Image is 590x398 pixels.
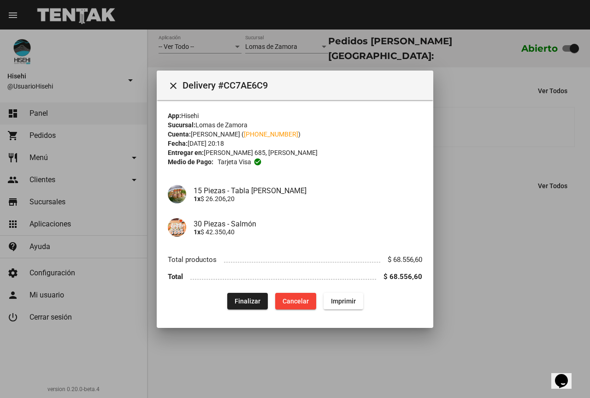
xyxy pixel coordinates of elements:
[168,80,179,91] mat-icon: Cerrar
[551,361,581,389] iframe: chat widget
[168,149,204,156] strong: Entregar en:
[275,292,316,309] button: Cancelar
[194,228,201,235] b: 1x
[194,219,422,228] h4: 30 Piezas - Salmón
[168,120,422,130] div: Lomas de Zamora
[168,218,186,237] img: 7b16739f-f524-49c1-bb1b-a60cff6b7858.jpg
[168,185,186,203] img: 33fda14d-fbbd-4a4e-9c3b-875ae0c8d1cc.jpg
[254,158,262,166] mat-icon: check_circle
[194,195,201,202] b: 1x
[218,157,251,166] span: Tarjeta visa
[324,292,363,309] button: Imprimir
[168,111,422,120] div: Hisehi
[168,130,422,139] div: [PERSON_NAME] ( )
[194,186,422,195] h4: 15 Piezas - Tabla [PERSON_NAME]
[168,251,422,268] li: Total productos $ 68.556,60
[331,297,356,304] span: Imprimir
[283,297,309,304] span: Cancelar
[168,121,195,129] strong: Sucursal:
[168,139,422,148] div: [DATE] 20:18
[168,131,191,138] strong: Cuenta:
[164,76,183,95] button: Cerrar
[194,228,422,235] p: $ 42.350,40
[168,140,188,147] strong: Fecha:
[183,78,426,93] span: Delivery #CC7AE6C9
[235,297,260,304] span: Finalizar
[168,148,422,157] div: [PERSON_NAME] 685, [PERSON_NAME]
[168,157,213,166] strong: Medio de Pago:
[244,131,298,138] a: [PHONE_NUMBER]
[194,195,422,202] p: $ 26.206,20
[227,292,268,309] button: Finalizar
[168,268,422,285] li: Total $ 68.556,60
[168,112,181,119] strong: App:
